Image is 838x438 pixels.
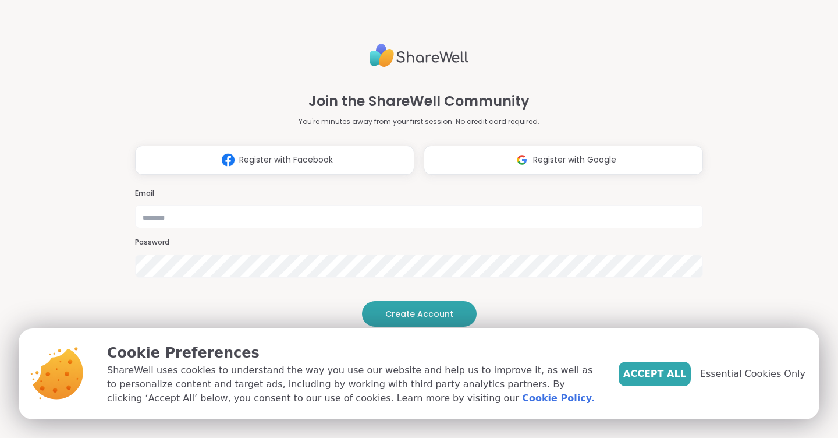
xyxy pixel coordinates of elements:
[239,154,333,166] span: Register with Facebook
[385,308,453,320] span: Create Account
[511,149,533,171] img: ShareWell Logomark
[135,238,703,248] h3: Password
[299,116,539,127] p: You're minutes away from your first session. No credit card required.
[522,391,594,405] a: Cookie Policy.
[424,146,703,175] button: Register with Google
[308,91,530,112] h1: Join the ShareWell Community
[217,149,239,171] img: ShareWell Logomark
[135,146,414,175] button: Register with Facebook
[623,367,686,381] span: Accept All
[619,362,691,386] button: Accept All
[135,189,703,199] h3: Email
[107,342,600,363] p: Cookie Preferences
[533,154,616,166] span: Register with Google
[362,301,477,327] button: Create Account
[700,367,805,381] span: Essential Cookies Only
[107,363,600,405] p: ShareWell uses cookies to understand the way you use our website and help us to improve it, as we...
[370,39,468,72] img: ShareWell Logo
